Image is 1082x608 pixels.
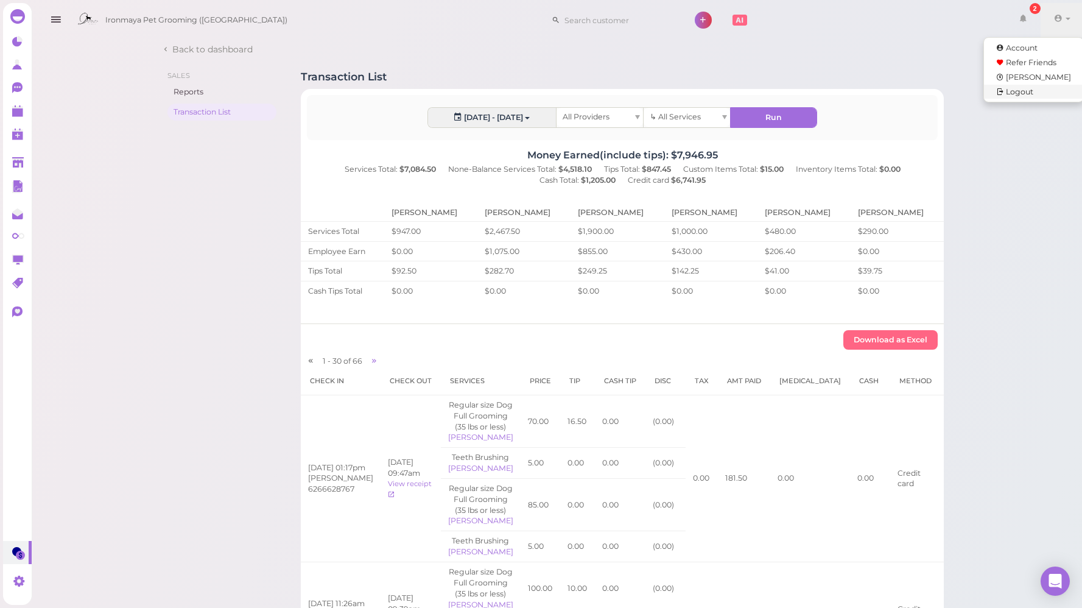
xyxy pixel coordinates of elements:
td: $855.00 [571,241,664,261]
td: 0.00 [560,478,595,531]
td: ( 0.00 ) [645,395,686,447]
div: Open Intercom Messenger [1041,567,1070,596]
td: ( 0.00 ) [645,478,686,531]
td: Cash Tips Total [301,281,384,301]
b: $4,518.10 [558,164,592,174]
th: CC [941,367,980,395]
td: 85.00 [521,478,560,531]
th: [PERSON_NAME] [477,204,571,221]
td: $41.00 [757,261,851,281]
td: Employee Earn [301,241,384,261]
td: $0.00 [664,281,757,301]
div: [PERSON_NAME] [448,515,513,526]
div: [DATE] 01:17pm [308,462,373,473]
td: Tips Total [301,261,384,281]
td: $1,000.00 [664,221,757,241]
td: ( 0.00 ) [645,531,686,562]
td: 0.00 [560,531,595,562]
b: $0.00 [879,164,901,174]
td: $1,900.00 [571,221,664,241]
th: Tax [686,367,718,395]
a: Transaction List [167,104,276,121]
td: $39.75 [851,261,944,281]
button: [DATE] - [DATE] [428,108,556,127]
button: Run [731,108,817,127]
div: Teeth Brushing [448,452,513,463]
td: $480.00 [757,221,851,241]
b: $7,084.50 [399,164,436,174]
td: $249.25 [571,261,664,281]
td: $2,467.50 [477,221,571,241]
input: Search customer [560,10,678,30]
td: Services Total [301,221,384,241]
div: Regular size Dog Full Grooming (35 lbs or less) [448,483,513,516]
th: Cash Tip [595,367,645,395]
div: Regular size Dog Full Grooming (35 lbs or less) [448,400,513,433]
b: $1,205.00 [581,175,616,185]
td: 0.00 [595,448,645,479]
th: Disc [645,367,686,395]
a: Back to dashboard [161,43,253,55]
td: $0.00 [477,281,571,301]
td: 5.00 [521,448,560,479]
span: ↳ All Services [650,112,700,121]
td: ( 0.00 ) [645,448,686,479]
a: View receipt [388,479,432,499]
th: [MEDICAL_DATA] [770,367,850,395]
div: Regular size Dog Full Grooming (35 lbs or less) [448,567,513,599]
td: $0.00 [571,281,664,301]
td: $0.00 [384,281,477,301]
td: 0.00 [595,478,645,531]
td: $1,075.00 [477,241,571,261]
span: of [343,356,351,366]
th: Services [441,367,521,395]
th: Check in [301,367,381,395]
li: Sales [167,71,276,80]
th: Method [890,367,941,395]
th: Cash [850,367,890,395]
td: $0.00 [757,281,851,301]
th: Price [521,367,560,395]
span: All Providers [563,112,610,121]
td: $282.70 [477,261,571,281]
h4: Money Earned(include tips): $7,946.95 [301,149,944,161]
td: 0.00 [595,395,645,447]
a: Reports [167,83,276,101]
td: Credit card [890,395,941,562]
div: [PERSON_NAME] [448,546,513,557]
button: Download as Excel [843,330,938,350]
td: $290.00 [851,221,944,241]
th: [PERSON_NAME] [757,204,851,221]
div: Cash Total: [533,175,622,186]
b: $847.45 [642,164,671,174]
th: Check out [381,367,441,395]
span: Ironmaya Pet Grooming ([GEOGRAPHIC_DATA]) [105,3,287,37]
td: 181.50 [718,395,770,562]
div: Custom Items Total: [677,164,790,175]
div: Credit card [622,175,712,186]
div: None-Balance Services Total: [442,164,598,175]
div: [PERSON_NAME] 6266628767 [308,473,373,495]
td: $0.00 [851,281,944,301]
td: [DATE] 09:47am [381,395,441,562]
div: 2 [1030,3,1041,14]
th: [PERSON_NAME] [571,204,664,221]
span: - [328,356,331,366]
div: Inventory Items Total: [790,164,907,175]
td: 0.00 [560,448,595,479]
th: Tip [560,367,595,395]
div: [PERSON_NAME] [448,432,513,443]
span: Refer Friends [1006,58,1056,67]
td: $142.25 [664,261,757,281]
div: Services Total: [339,164,442,175]
b: $6,741.95 [671,175,706,185]
th: [PERSON_NAME] [851,204,944,221]
th: Amt Paid [718,367,770,395]
td: $206.40 [757,241,851,261]
td: $92.50 [384,261,477,281]
td: $0.00 [851,241,944,261]
td: 0.00 [595,531,645,562]
td: $947.00 [384,221,477,241]
div: Teeth Brushing [448,536,513,546]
